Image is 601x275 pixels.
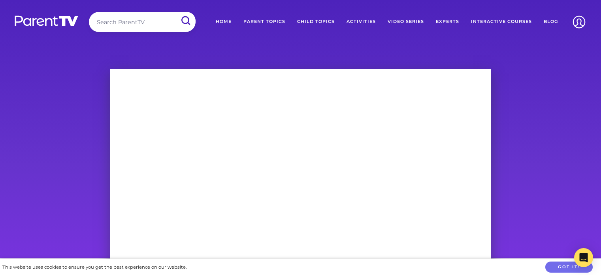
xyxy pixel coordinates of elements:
a: Blog [538,12,564,32]
div: Open Intercom Messenger [574,248,593,267]
a: Child Topics [291,12,341,32]
input: Search ParentTV [89,12,196,32]
a: Interactive Courses [465,12,538,32]
div: This website uses cookies to ensure you get the best experience on our website. [2,263,187,271]
a: Experts [430,12,465,32]
img: Account [569,12,589,32]
a: Parent Topics [237,12,291,32]
button: Got it! [545,262,593,273]
a: Home [210,12,237,32]
a: Activities [341,12,382,32]
input: Submit [175,12,196,30]
a: Video Series [382,12,430,32]
img: parenttv-logo-white.4c85aaf.svg [14,15,79,27]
